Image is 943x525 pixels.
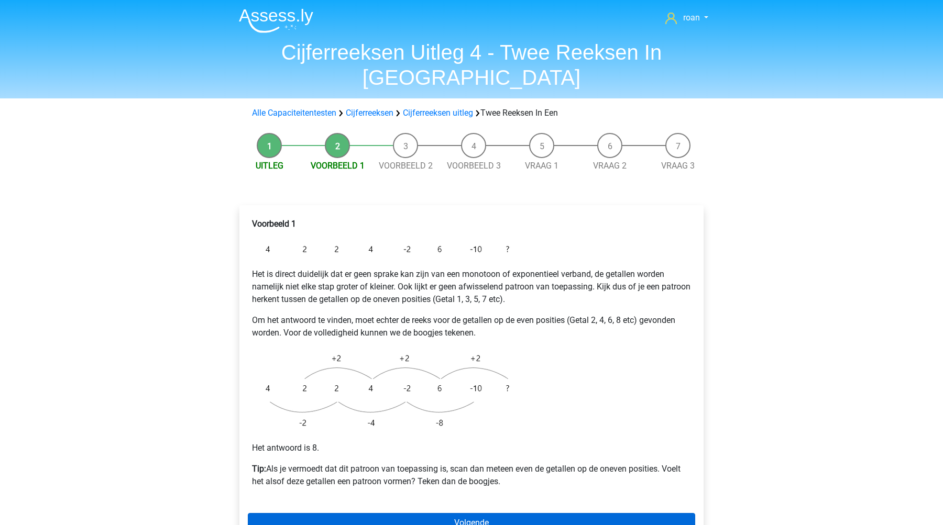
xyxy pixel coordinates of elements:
a: Voorbeeld 2 [379,161,433,171]
a: Cijferreeksen uitleg [403,108,473,118]
p: Als je vermoedt dat dit patroon van toepassing is, scan dan meteen even de getallen op de oneven ... [252,463,691,488]
a: Cijferreeksen [346,108,393,118]
b: Voorbeeld 1 [252,219,296,229]
p: Om het antwoord te vinden, moet echter de reeks voor de getallen op de even posities (Getal 2, 4,... [252,314,691,339]
a: Vraag 1 [525,161,558,171]
a: roan [661,12,712,24]
div: Twee Reeksen In Een [248,107,695,119]
img: Assessly [239,8,313,33]
a: Vraag 3 [661,161,695,171]
img: Intertwinging_example_1.png [252,239,514,260]
h1: Cijferreeksen Uitleg 4 - Twee Reeksen In [GEOGRAPHIC_DATA] [231,40,712,90]
img: Intertwinging_example_1_2.png [252,348,514,433]
a: Uitleg [256,161,283,171]
p: Het antwoord is 8. [252,442,691,454]
p: Het is direct duidelijk dat er geen sprake kan zijn van een monotoon of exponentieel verband, de ... [252,268,691,306]
a: Vraag 2 [593,161,627,171]
a: Alle Capaciteitentesten [252,108,336,118]
a: Voorbeeld 1 [311,161,365,171]
a: Voorbeeld 3 [447,161,501,171]
b: Tip: [252,464,266,474]
span: roan [683,13,700,23]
